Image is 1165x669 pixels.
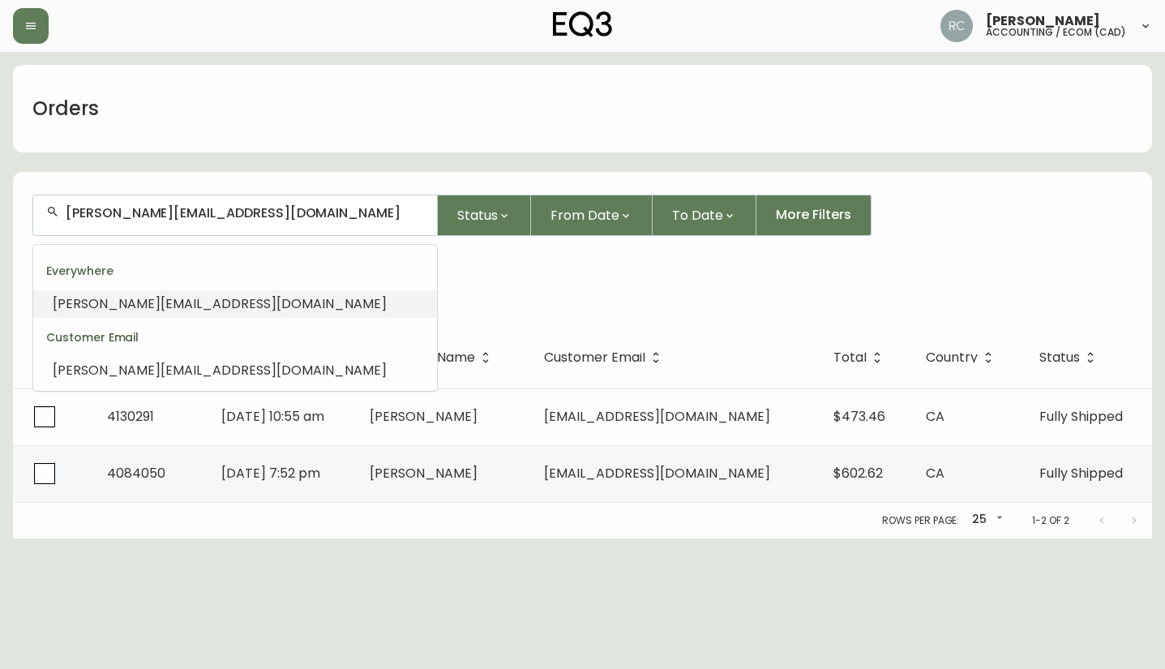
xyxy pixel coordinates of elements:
[544,464,770,482] span: [EMAIL_ADDRESS][DOMAIN_NAME]
[1039,464,1123,482] span: Fully Shipped
[531,195,653,236] button: From Date
[833,407,885,426] span: $473.46
[776,206,851,224] span: More Filters
[32,95,99,122] h1: Orders
[926,407,944,426] span: CA
[833,353,867,362] span: Total
[1032,513,1069,528] p: 1-2 of 2
[1039,353,1080,362] span: Status
[833,464,883,482] span: $602.62
[986,15,1100,28] span: [PERSON_NAME]
[370,464,478,482] span: [PERSON_NAME]
[53,294,387,313] span: [PERSON_NAME][EMAIL_ADDRESS][DOMAIN_NAME]
[221,464,320,482] span: [DATE] 7:52 pm
[553,11,613,37] img: logo
[1039,350,1101,365] span: Status
[756,195,872,236] button: More Filters
[53,361,387,380] span: [PERSON_NAME][EMAIL_ADDRESS][DOMAIN_NAME]
[926,464,944,482] span: CA
[544,353,645,362] span: Customer Email
[550,205,619,225] span: From Date
[107,464,165,482] span: 4084050
[544,407,770,426] span: [EMAIL_ADDRESS][DOMAIN_NAME]
[221,407,324,426] span: [DATE] 10:55 am
[926,353,978,362] span: Country
[438,195,531,236] button: Status
[940,10,973,42] img: f4ba4e02bd060be8f1386e3ca455bd0e
[966,507,1006,534] div: 25
[107,407,154,426] span: 4130291
[33,251,437,290] div: Everywhere
[1039,407,1123,426] span: Fully Shipped
[882,513,959,528] p: Rows per page:
[66,205,424,221] input: Search
[653,195,756,236] button: To Date
[672,205,723,225] span: To Date
[986,28,1126,37] h5: accounting / ecom (cad)
[544,350,666,365] span: Customer Email
[926,350,999,365] span: Country
[370,407,478,426] span: [PERSON_NAME]
[833,350,888,365] span: Total
[457,205,498,225] span: Status
[33,318,437,357] div: Customer Email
